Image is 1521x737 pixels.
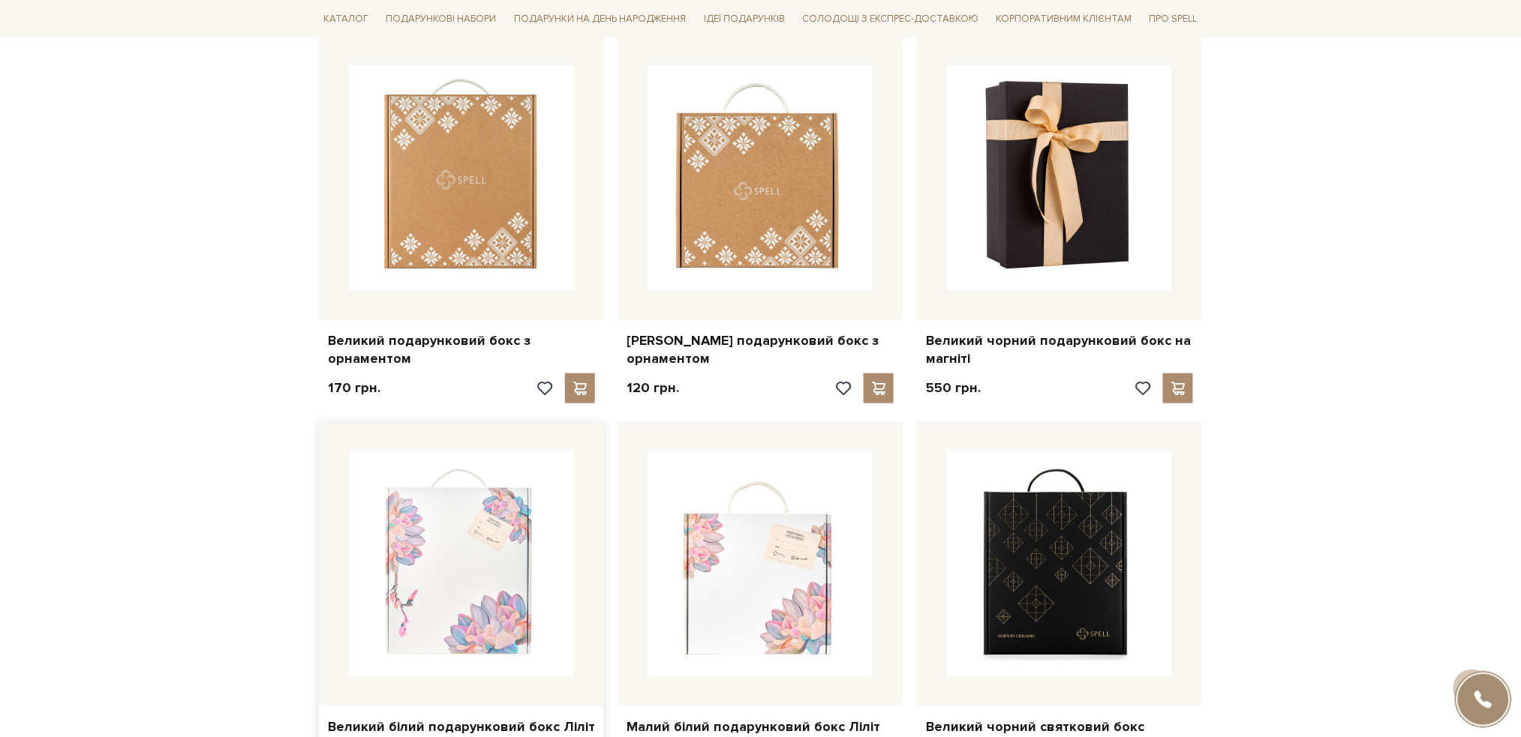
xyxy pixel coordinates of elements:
p: 550 грн. [926,379,981,397]
a: Солодощі з експрес-доставкою [796,6,984,31]
img: Великий чорний святковий бокс [947,451,1172,676]
a: Корпоративним клієнтам [990,6,1138,31]
a: Великий подарунковий бокс з орнаментом [328,332,595,367]
img: Великий білий подарунковий бокс Ліліт [349,451,574,676]
a: [PERSON_NAME] подарунковий бокс з орнаментом [627,332,894,367]
img: Малий білий подарунковий бокс Ліліт [648,451,873,676]
img: Малий подарунковий бокс з орнаментом [648,65,873,290]
span: Подарункові набори [380,7,503,31]
span: Каталог [318,7,375,31]
span: Про Spell [1143,7,1203,31]
a: Великий білий подарунковий бокс Ліліт [328,718,595,736]
a: Малий білий подарунковий бокс Ліліт [627,718,894,736]
p: 170 грн. [328,379,380,397]
span: Подарунки на День народження [508,7,693,31]
span: Ідеї подарунків [698,7,791,31]
a: Великий чорний святковий бокс [926,718,1193,736]
a: Великий чорний подарунковий бокс на магніті [926,332,1193,367]
img: Великий подарунковий бокс з орнаментом [349,65,574,290]
p: 120 грн. [627,379,679,397]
